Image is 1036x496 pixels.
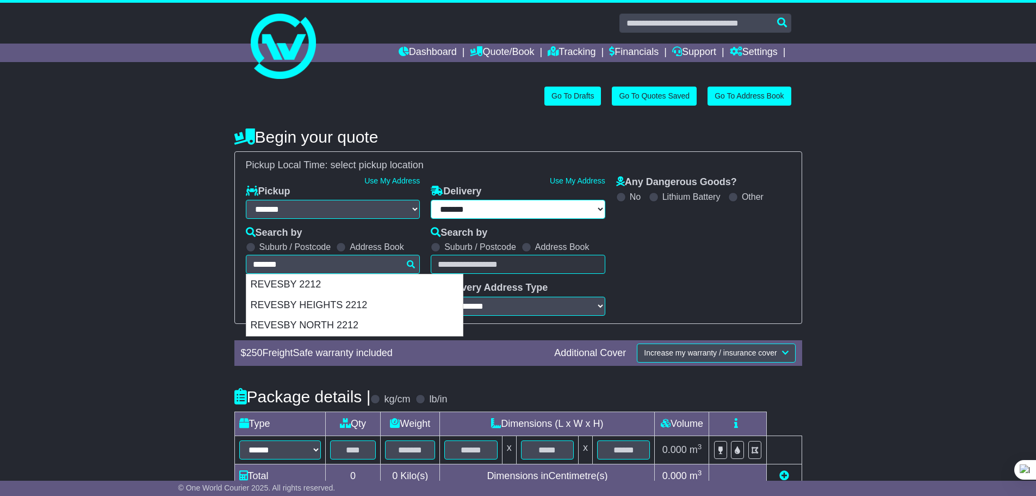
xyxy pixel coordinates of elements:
span: Increase my warranty / insurance cover [644,348,777,357]
div: REVESBY HEIGHTS 2212 [246,295,463,316]
td: Type [234,412,325,436]
label: Address Book [350,242,404,252]
label: Lithium Battery [662,192,721,202]
td: Weight [381,412,440,436]
span: 0 [392,470,398,481]
label: Other [742,192,764,202]
h4: Begin your quote [234,128,802,146]
label: lb/in [429,394,447,406]
label: Pickup [246,186,290,198]
label: No [630,192,641,202]
a: Quote/Book [470,44,534,62]
h4: Package details | [234,388,371,406]
a: Go To Address Book [708,87,791,106]
td: Dimensions (L x W x H) [440,412,655,436]
a: Support [672,44,716,62]
td: Kilo(s) [381,464,440,488]
a: Use My Address [550,176,605,185]
div: Additional Cover [549,347,631,359]
label: Delivery Address Type [431,282,548,294]
div: REVESBY 2212 [246,274,463,295]
a: Settings [730,44,778,62]
span: m [690,444,702,455]
td: Total [234,464,325,488]
sup: 3 [698,443,702,451]
a: Add new item [779,470,789,481]
span: 0.000 [662,444,687,455]
td: Qty [325,412,381,436]
a: Financials [609,44,659,62]
label: kg/cm [384,394,410,406]
span: 0.000 [662,470,687,481]
td: x [502,436,516,464]
div: $ FreightSafe warranty included [235,347,549,359]
label: Address Book [535,242,590,252]
td: x [579,436,593,464]
label: Delivery [431,186,481,198]
td: Volume [655,412,709,436]
a: Use My Address [364,176,420,185]
label: Suburb / Postcode [259,242,331,252]
span: m [690,470,702,481]
label: Search by [246,227,302,239]
div: REVESBY NORTH 2212 [246,315,463,336]
div: Pickup Local Time: [240,160,796,172]
span: 250 [246,347,263,358]
label: Search by [431,227,487,239]
label: Suburb / Postcode [444,242,516,252]
span: © One World Courier 2025. All rights reserved. [178,483,336,492]
a: Tracking [548,44,595,62]
span: select pickup location [331,160,424,170]
label: Any Dangerous Goods? [616,176,737,188]
td: 0 [325,464,381,488]
a: Go To Drafts [544,87,601,106]
sup: 3 [698,469,702,477]
button: Increase my warranty / insurance cover [637,344,795,363]
a: Go To Quotes Saved [612,87,697,106]
a: Dashboard [399,44,457,62]
td: Dimensions in Centimetre(s) [440,464,655,488]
